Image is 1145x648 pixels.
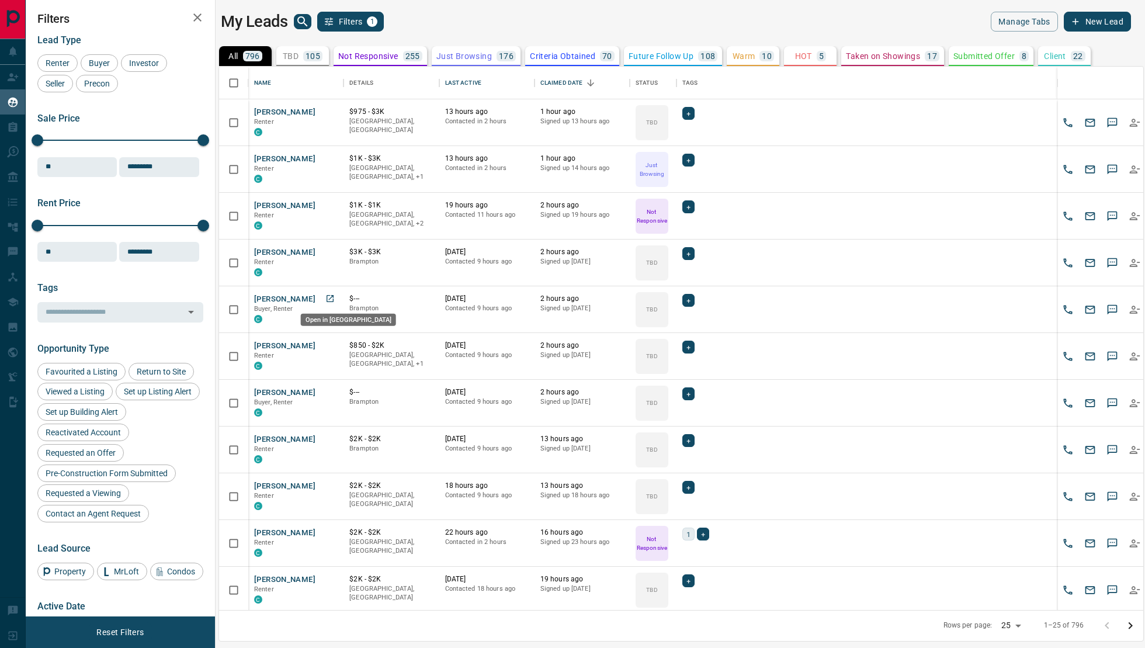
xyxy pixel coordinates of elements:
button: Email [1081,348,1099,365]
button: Email [1081,161,1099,178]
button: Call [1059,161,1077,178]
svg: Reallocate [1129,397,1140,409]
svg: Reallocate [1129,444,1140,456]
button: Call [1059,114,1077,131]
span: Renter [254,212,274,219]
button: Call [1059,348,1077,365]
div: condos.ca [254,502,262,510]
div: + [682,200,695,213]
p: 19 hours ago [445,200,529,210]
button: Reallocate [1126,254,1143,272]
div: Return to Site [129,363,194,380]
h2: Filters [37,12,203,26]
button: Open [183,304,199,320]
p: $--- [349,294,433,304]
div: Status [630,67,676,99]
span: Reactivated Account [41,428,125,437]
div: + [682,294,695,307]
p: Toronto [349,164,433,182]
button: search button [294,14,311,29]
span: 1 [368,18,376,26]
p: North York, Toronto [349,210,433,228]
svg: Email [1084,164,1096,175]
button: Filters1 [317,12,384,32]
div: + [682,247,695,260]
button: [PERSON_NAME] [254,434,315,445]
p: Not Responsive [338,52,398,60]
p: 2 hours ago [540,341,624,351]
button: SMS [1104,161,1121,178]
button: Reallocate [1126,441,1143,459]
p: 2 hours ago [540,387,624,397]
span: Renter [254,539,274,546]
span: Requested a Viewing [41,488,125,498]
button: [PERSON_NAME] [254,294,315,305]
div: condos.ca [254,221,262,230]
svg: Call [1062,257,1074,269]
p: 255 [405,52,420,60]
p: [DATE] [445,341,529,351]
button: [PERSON_NAME] [254,387,315,398]
p: Contacted 9 hours ago [445,444,529,453]
div: Name [254,67,272,99]
span: + [686,248,691,259]
p: Criteria Obtained [530,52,595,60]
div: Renter [37,54,78,72]
button: [PERSON_NAME] [254,154,315,165]
p: $2K - $2K [349,434,433,444]
span: + [686,435,691,446]
div: Claimed Date [535,67,630,99]
div: Property [37,563,94,580]
div: condos.ca [254,455,262,463]
svg: Sms [1106,397,1118,409]
span: Requested an Offer [41,448,120,458]
button: Call [1059,254,1077,272]
button: Call [1059,207,1077,225]
button: Email [1081,254,1099,272]
p: $1K - $3K [349,154,433,164]
p: [DATE] [445,294,529,304]
div: + [682,341,695,354]
p: $2K - $2K [349,481,433,491]
p: TBD [283,52,299,60]
p: Signed up [DATE] [540,397,624,407]
p: 22 hours ago [445,528,529,538]
p: Signed up [DATE] [540,351,624,360]
p: $--- [349,387,433,397]
svg: Email [1084,538,1096,549]
span: Buyer, Renter [254,398,293,406]
p: 13 hours ago [540,481,624,491]
p: Warm [733,52,755,60]
button: SMS [1104,301,1121,318]
svg: Email [1084,397,1096,409]
svg: Sms [1106,584,1118,596]
span: Renter [254,352,274,359]
p: TBD [646,445,657,454]
svg: Email [1084,304,1096,316]
button: SMS [1104,535,1121,552]
button: SMS [1104,254,1121,272]
p: TBD [646,118,657,127]
span: Set up Building Alert [41,407,122,417]
span: + [686,154,691,166]
div: Set up Building Alert [37,403,126,421]
span: + [686,575,691,587]
span: Tags [37,282,58,293]
div: Condos [150,563,203,580]
svg: Email [1084,257,1096,269]
div: Buyer [81,54,118,72]
svg: Reallocate [1129,210,1140,222]
span: Rent Price [37,197,81,209]
p: Not Responsive [637,207,667,225]
p: Contacted in 2 hours [445,538,529,547]
span: 1 [686,528,691,540]
button: Reallocate [1126,581,1143,599]
div: Open in [GEOGRAPHIC_DATA] [301,314,396,326]
button: Go to next page [1119,614,1142,637]
svg: Reallocate [1129,351,1140,362]
p: 176 [499,52,513,60]
button: Call [1059,394,1077,412]
button: Email [1081,488,1099,505]
p: 13 hours ago [445,154,529,164]
div: condos.ca [254,362,262,370]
